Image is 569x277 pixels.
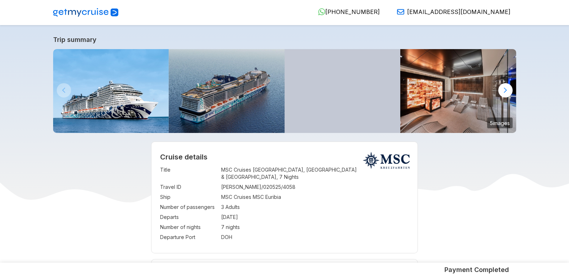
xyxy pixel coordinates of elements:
h5: Payment Completed [444,266,509,274]
span: [EMAIL_ADDRESS][DOMAIN_NAME] [407,8,510,15]
td: Number of passengers [160,202,218,212]
a: Trip summary [53,36,516,43]
td: : [218,165,221,182]
td: : [218,232,221,242]
td: Number of nights [160,222,218,232]
span: [PHONE_NUMBER] [325,8,380,15]
td: 7 nights [221,222,409,232]
img: Email [397,8,404,15]
td: [DATE] [221,212,409,222]
a: [PHONE_NUMBER] [312,8,380,15]
img: WhatsApp [318,8,325,15]
td: : [218,182,221,192]
td: Title [160,165,218,182]
td: DOH [221,232,409,242]
td: Departs [160,212,218,222]
img: msc-euribia-galleria.jpg [285,49,401,133]
img: msc-euribia-msc-aurea-spa.jpg [400,49,516,133]
img: b9ac817bb67756416f3ab6da6968c64a.jpeg [169,49,285,133]
td: : [218,192,221,202]
td: : [218,212,221,222]
td: : [218,202,221,212]
img: 3.-MSC-EURIBIA.jpg [53,49,169,133]
td: [PERSON_NAME]/020525/4058 [221,182,409,192]
td: Departure Port [160,232,218,242]
td: 3 Adults [221,202,409,212]
td: MSC Cruises [GEOGRAPHIC_DATA], [GEOGRAPHIC_DATA] & [GEOGRAPHIC_DATA], 7 Nights [221,165,409,182]
small: 5 images [487,118,513,128]
td: Travel ID [160,182,218,192]
td: MSC Cruises MSC Euribia [221,192,409,202]
td: Ship [160,192,218,202]
a: [EMAIL_ADDRESS][DOMAIN_NAME] [391,8,510,15]
td: : [218,222,221,232]
h2: Cruise details [160,153,409,161]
